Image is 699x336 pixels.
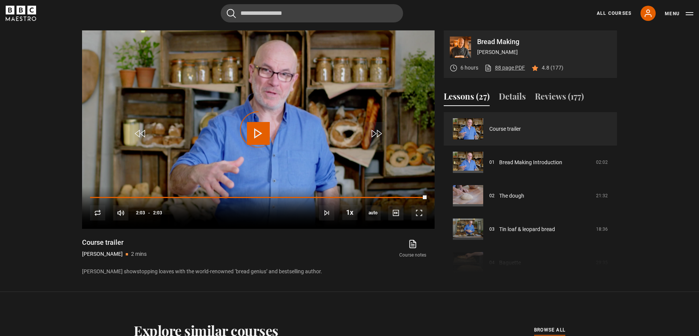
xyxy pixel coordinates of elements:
[365,205,381,220] div: Current quality: 360p
[597,10,631,17] a: All Courses
[499,192,524,200] a: The dough
[489,125,521,133] a: Course trailer
[90,197,427,198] div: Progress Bar
[484,64,525,72] a: 88 page PDF
[131,250,147,258] p: 2 mins
[113,205,128,220] button: Mute
[388,205,403,220] button: Captions
[411,205,427,220] button: Fullscreen
[477,38,611,45] p: Bread Making
[82,250,123,258] p: [PERSON_NAME]
[227,9,236,18] button: Submit the search query
[499,90,526,106] button: Details
[148,210,150,216] span: -
[221,4,403,22] input: Search
[534,326,565,334] span: browse all
[477,48,611,56] p: [PERSON_NAME]
[391,238,435,260] a: Course notes
[136,206,145,220] span: 2:03
[499,225,555,233] a: Tin loaf & leopard bread
[460,64,478,72] p: 6 hours
[534,326,565,334] a: browse all
[153,206,162,220] span: 2:03
[82,268,435,276] p: [PERSON_NAME] showstopping loaves with the world-renowned ‘bread genius’ and bestselling author.
[90,205,105,220] button: Replay
[535,90,584,106] button: Reviews (177)
[319,205,334,220] button: Next Lesson
[342,205,357,220] button: Playback Rate
[6,6,36,21] svg: BBC Maestro
[365,205,381,220] span: auto
[82,238,147,247] h1: Course trailer
[499,158,562,166] a: Bread Making Introduction
[82,30,435,229] video-js: Video Player
[444,90,490,106] button: Lessons (27)
[542,64,563,72] p: 4.8 (177)
[665,10,693,17] button: Toggle navigation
